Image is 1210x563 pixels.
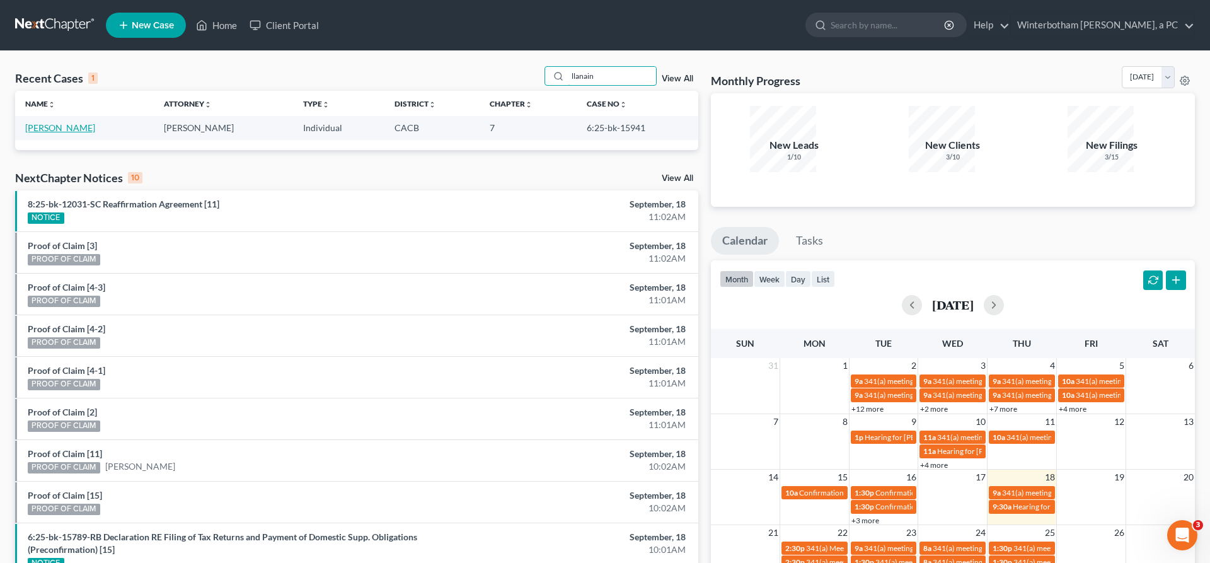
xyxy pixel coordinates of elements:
[243,14,325,37] a: Client Portal
[1044,414,1056,429] span: 11
[836,525,849,540] span: 22
[164,99,212,108] a: Attorneyunfold_more
[993,543,1012,553] span: 1:30p
[1182,470,1195,485] span: 20
[475,448,686,460] div: September, 18
[480,116,577,139] td: 7
[619,101,627,108] i: unfold_more
[905,525,918,540] span: 23
[475,377,686,390] div: 11:01AM
[662,74,693,83] a: View All
[937,446,1035,456] span: Hearing for [PERSON_NAME]
[105,460,175,473] a: [PERSON_NAME]
[909,153,997,162] div: 3/10
[475,419,686,431] div: 11:01AM
[754,270,785,287] button: week
[855,376,863,386] span: 9a
[28,323,105,334] a: Proof of Claim [4-2]
[475,294,686,306] div: 11:01AM
[384,116,480,139] td: CACB
[772,414,780,429] span: 7
[974,414,987,429] span: 10
[831,13,946,37] input: Search by name...
[587,99,627,108] a: Case Nounfold_more
[979,358,987,373] span: 3
[1049,358,1056,373] span: 4
[923,446,936,456] span: 11a
[711,73,800,88] h3: Monthly Progress
[475,240,686,252] div: September, 18
[974,470,987,485] span: 17
[1153,338,1168,349] span: Sat
[855,543,863,553] span: 9a
[475,252,686,265] div: 11:02AM
[568,67,656,85] input: Search by name...
[475,364,686,377] div: September, 18
[475,406,686,419] div: September, 18
[933,543,1054,553] span: 341(a) meeting for [PERSON_NAME]
[933,390,1129,400] span: 341(a) meeting for [PERSON_NAME] and [PERSON_NAME]
[429,101,436,108] i: unfold_more
[475,335,686,348] div: 11:01AM
[841,414,849,429] span: 8
[905,470,918,485] span: 16
[836,470,849,485] span: 15
[910,358,918,373] span: 2
[204,101,212,108] i: unfold_more
[25,99,55,108] a: Nameunfold_more
[920,460,948,470] a: +4 more
[1068,153,1156,162] div: 3/15
[785,488,798,497] span: 10a
[475,198,686,211] div: September, 18
[28,490,102,501] a: Proof of Claim [15]
[851,404,884,414] a: +12 more
[923,432,936,442] span: 11a
[923,390,931,400] span: 9a
[942,338,963,349] span: Wed
[28,337,100,349] div: PROOF OF CLAIM
[28,407,97,417] a: Proof of Claim [2]
[28,282,105,293] a: Proof of Claim [4-3]
[662,174,693,183] a: View All
[1193,520,1203,530] span: 3
[720,270,754,287] button: month
[974,525,987,540] span: 24
[993,390,1001,400] span: 9a
[128,172,142,183] div: 10
[767,470,780,485] span: 14
[1013,543,1135,553] span: 341(a) meeting for [PERSON_NAME]
[28,531,417,555] a: 6:25-bk-15789-RB Declaration RE Filing of Tax Returns and Payment of Domestic Supp. Obligations (...
[1113,470,1126,485] span: 19
[864,543,986,553] span: 341(a) meeting for [PERSON_NAME]
[475,489,686,502] div: September, 18
[1002,488,1124,497] span: 341(a) meeting for [PERSON_NAME]
[577,116,698,139] td: 6:25-bk-15941
[475,531,686,543] div: September, 18
[993,432,1005,442] span: 10a
[855,390,863,400] span: 9a
[750,138,838,153] div: New Leads
[293,116,384,139] td: Individual
[28,254,100,265] div: PROOF OF CLAIM
[1059,404,1086,414] a: +4 more
[28,462,100,473] div: PROOF OF CLAIM
[785,543,805,553] span: 2:30p
[475,543,686,556] div: 10:01AM
[28,379,100,390] div: PROOF OF CLAIM
[322,101,330,108] i: unfold_more
[799,488,942,497] span: Confirmation hearing for [PERSON_NAME]
[154,116,292,139] td: [PERSON_NAME]
[993,488,1001,497] span: 9a
[88,73,98,84] div: 1
[993,502,1011,511] span: 9:30a
[865,432,1037,442] span: Hearing for [PERSON_NAME] and [PERSON_NAME]
[1113,414,1126,429] span: 12
[750,153,838,162] div: 1/10
[28,199,219,209] a: 8:25-bk-12031-SC Reaffirmation Agreement [11]
[475,323,686,335] div: September, 18
[855,502,874,511] span: 1:30p
[967,14,1010,37] a: Help
[875,502,1153,511] span: Confirmation hearing for [PERSON_NAME] and [PERSON_NAME] [PERSON_NAME]
[525,101,533,108] i: unfold_more
[993,376,1001,386] span: 9a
